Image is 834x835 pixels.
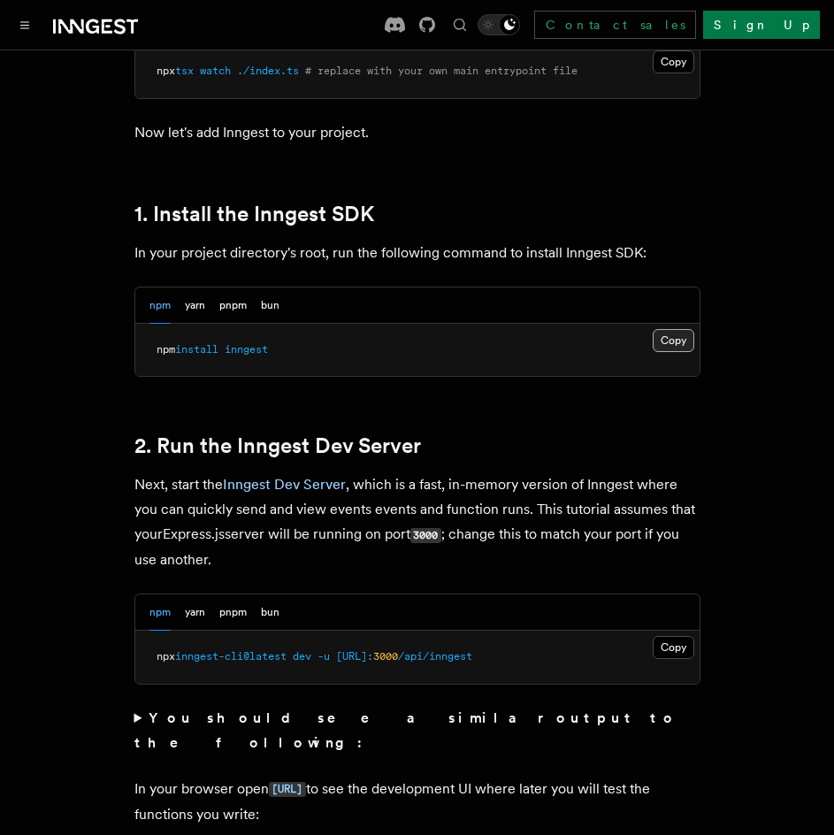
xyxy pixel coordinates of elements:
[237,65,299,77] span: ./index.ts
[200,65,231,77] span: watch
[293,650,311,663] span: dev
[219,287,247,324] button: pnpm
[653,329,694,352] button: Copy
[261,287,279,324] button: bun
[185,594,205,631] button: yarn
[223,476,346,493] a: Inngest Dev Server
[318,650,330,663] span: -u
[134,202,374,226] a: 1. Install the Inngest SDK
[134,241,700,265] p: In your project directory's root, run the following command to install Inngest SDK:
[134,706,700,755] summary: You should see a similar output to the following:
[225,343,268,356] span: inngest
[653,636,694,659] button: Copy
[185,287,205,324] button: yarn
[373,650,398,663] span: 3000
[157,343,175,356] span: npm
[134,709,678,751] strong: You should see a similar output to the following:
[175,343,218,356] span: install
[157,65,175,77] span: npx
[703,11,820,39] a: Sign Up
[134,777,700,827] p: In your browser open to see the development UI where later you will test the functions you write:
[175,65,194,77] span: tsx
[14,14,35,35] button: Toggle navigation
[398,650,472,663] span: /api/inngest
[269,782,306,797] code: [URL]
[449,14,471,35] button: Find something...
[134,472,700,572] p: Next, start the , which is a fast, in-memory version of Inngest where you can quickly send and vi...
[336,650,373,663] span: [URL]:
[134,120,700,145] p: Now let's add Inngest to your project.
[410,528,441,543] code: 3000
[149,287,171,324] button: npm
[269,780,306,797] a: [URL]
[478,14,520,35] button: Toggle dark mode
[305,65,578,77] span: # replace with your own main entrypoint file
[653,50,694,73] button: Copy
[219,594,247,631] button: pnpm
[134,433,421,458] a: 2. Run the Inngest Dev Server
[534,11,696,39] a: Contact sales
[261,594,279,631] button: bun
[157,650,175,663] span: npx
[149,594,171,631] button: npm
[175,650,287,663] span: inngest-cli@latest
